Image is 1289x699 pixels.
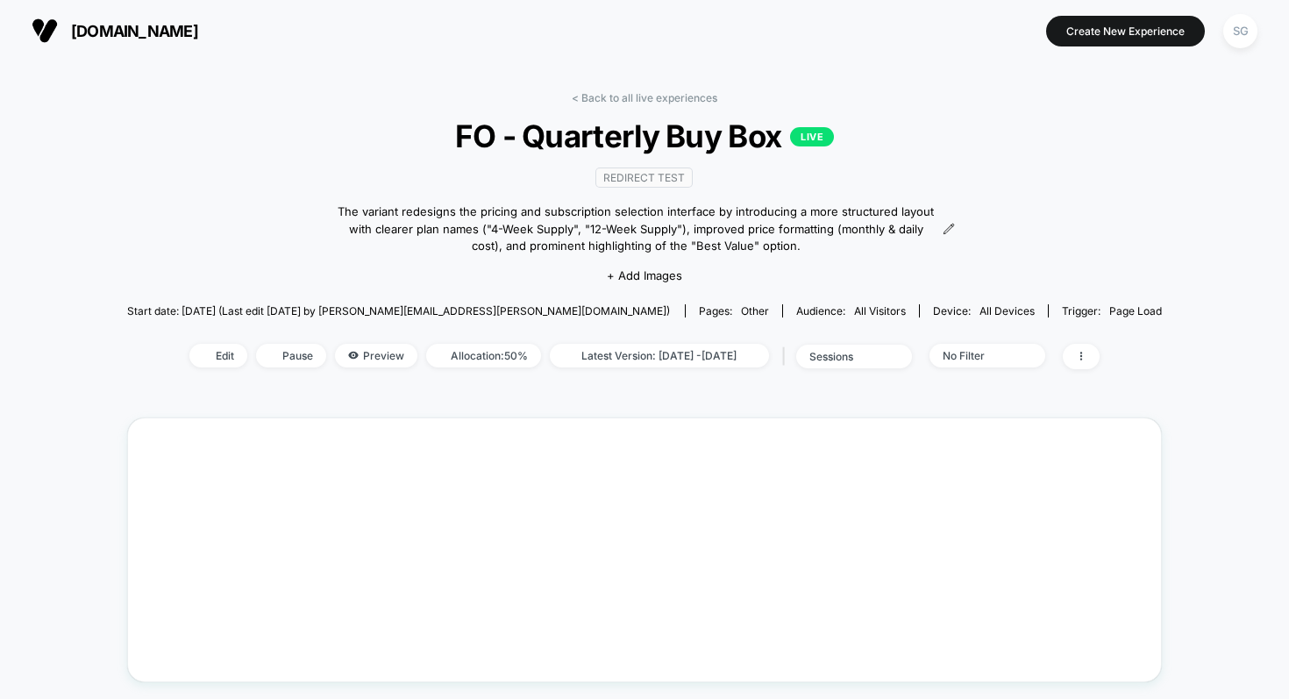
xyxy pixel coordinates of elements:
[334,203,938,255] span: The variant redesigns the pricing and subscription selection interface by introducing a more stru...
[26,17,203,45] button: [DOMAIN_NAME]
[127,304,670,317] span: Start date: [DATE] (Last edit [DATE] by [PERSON_NAME][EMAIL_ADDRESS][PERSON_NAME][DOMAIN_NAME])
[796,304,906,317] div: Audience:
[919,304,1048,317] span: Device:
[1223,14,1257,48] div: SG
[809,350,880,363] div: sessions
[979,304,1035,317] span: all devices
[1109,304,1162,317] span: Page Load
[607,268,682,282] span: + Add Images
[778,344,796,369] span: |
[1046,16,1205,46] button: Create New Experience
[595,168,693,188] span: Redirect Test
[1218,13,1263,49] button: SG
[741,304,769,317] span: other
[335,344,417,367] span: Preview
[699,304,769,317] div: Pages:
[550,344,769,367] span: Latest Version: [DATE] - [DATE]
[790,127,834,146] p: LIVE
[943,349,1013,362] div: No Filter
[179,118,1110,154] span: FO - Quarterly Buy Box
[256,344,326,367] span: Pause
[189,344,247,367] span: Edit
[32,18,58,44] img: Visually logo
[71,22,198,40] span: [DOMAIN_NAME]
[1062,304,1162,317] div: Trigger:
[426,344,541,367] span: Allocation: 50%
[572,91,717,104] a: < Back to all live experiences
[854,304,906,317] span: All Visitors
